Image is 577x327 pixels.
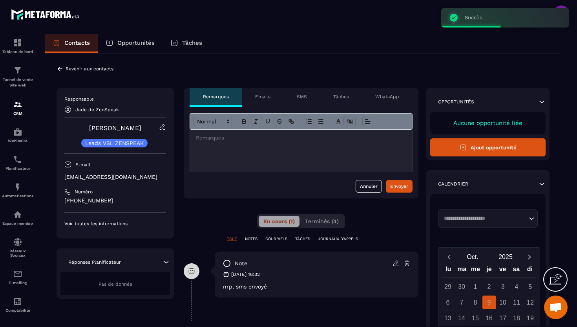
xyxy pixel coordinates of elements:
span: Terminés (4) [305,218,339,224]
p: Réponses Planificateur [68,259,121,265]
div: Ouvrir le chat [544,296,568,319]
p: CRM [2,111,33,116]
p: Opportunités [438,99,474,105]
p: Comptabilité [2,308,33,312]
p: Revenir aux contacts [66,66,113,72]
button: Open years overlay [489,250,522,264]
p: Aucune opportunité liée [438,119,538,127]
p: SMS [297,94,307,100]
p: Jade de ZenSpeak [75,107,119,112]
div: 6 [441,296,455,309]
div: me [469,264,482,277]
p: Tâches [333,94,349,100]
div: 15 [469,311,482,325]
div: 12 [524,296,537,309]
button: Annuler [356,180,382,193]
p: Tunnel de vente Site web [2,77,33,88]
div: 16 [482,311,496,325]
div: 19 [524,311,537,325]
div: 2 [482,280,496,294]
span: Pas de donnée [99,281,132,287]
p: Espace membre [2,221,33,226]
p: Automatisations [2,194,33,198]
a: formationformationTunnel de vente Site web [2,60,33,94]
p: Tâches [182,39,202,46]
a: Contacts [45,34,98,53]
a: formationformationCRM [2,94,33,121]
div: Search for option [438,209,538,228]
button: Open months overlay [456,250,489,264]
div: 8 [469,296,482,309]
p: Numéro [75,189,93,195]
a: social-networksocial-networkRéseaux Sociaux [2,231,33,263]
a: emailemailE-mailing [2,263,33,291]
p: Responsable [64,96,166,102]
p: nrp, sms envoyé [223,283,411,290]
img: accountant [13,297,22,306]
div: 9 [482,296,496,309]
img: automations [13,127,22,137]
div: 29 [441,280,455,294]
p: Remarques [203,94,229,100]
a: Tâches [163,34,210,53]
div: 7 [455,296,469,309]
p: TÂCHES [295,236,310,242]
p: Contacts [64,39,90,46]
div: ma [455,264,469,277]
p: Planificateur [2,166,33,171]
div: 3 [496,280,510,294]
p: Réseaux Sociaux [2,249,33,257]
div: Envoyer [390,182,408,190]
div: 11 [510,296,524,309]
div: 17 [496,311,510,325]
button: En cours (1) [259,216,299,227]
button: Next month [522,252,537,262]
button: Previous month [442,252,456,262]
p: Emails [255,94,270,100]
a: automationsautomationsAutomatisations [2,176,33,204]
img: automations [13,210,22,219]
div: 30 [455,280,469,294]
p: NOTES [245,236,257,242]
p: [EMAIL_ADDRESS][DOMAIN_NAME] [64,173,166,181]
a: automationsautomationsWebinaire [2,121,33,149]
p: Opportunités [117,39,155,46]
img: scheduler [13,155,22,164]
img: social-network [13,237,22,247]
p: WhatsApp [375,94,399,100]
p: E-mailing [2,281,33,285]
div: di [523,264,537,277]
p: note [235,260,247,267]
p: TOUT [227,236,237,242]
div: ve [496,264,509,277]
p: COURRIELS [265,236,287,242]
div: 10 [496,296,510,309]
p: [PHONE_NUMBER] [64,197,166,204]
p: Tableau de bord [2,50,33,54]
div: 14 [455,311,469,325]
div: je [482,264,496,277]
img: email [13,269,22,279]
a: [PERSON_NAME] [89,124,141,132]
input: Search for option [441,215,527,222]
div: 18 [510,311,524,325]
div: 4 [510,280,524,294]
p: Webinaire [2,139,33,143]
div: 5 [524,280,537,294]
img: formation [13,100,22,109]
a: accountantaccountantComptabilité [2,291,33,318]
button: Terminés (4) [300,216,343,227]
a: Opportunités [98,34,163,53]
div: sa [509,264,523,277]
p: [DATE] 16:32 [231,271,260,277]
img: automations [13,182,22,192]
p: Voir toutes les informations [64,220,166,227]
div: 13 [441,311,455,325]
a: formationformationTableau de bord [2,32,33,60]
p: Leads VSL ZENSPEAK [85,140,144,146]
button: Ajout opportunité [430,138,546,156]
div: lu [442,264,455,277]
a: automationsautomationsEspace membre [2,204,33,231]
img: formation [13,66,22,75]
p: Calendrier [438,181,468,187]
